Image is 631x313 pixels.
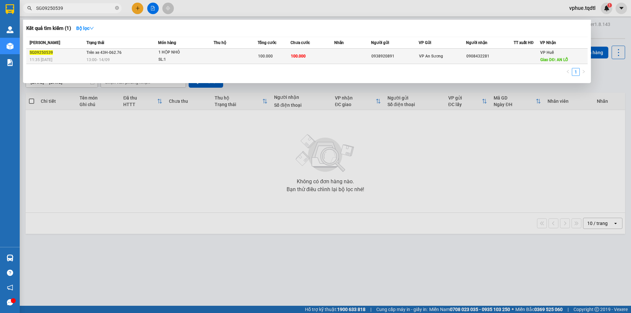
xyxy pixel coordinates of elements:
[572,68,580,76] li: 1
[7,255,13,261] img: warehouse-icon
[27,6,32,11] span: search
[258,40,276,45] span: Tổng cước
[36,5,114,12] input: Tìm tên, số ĐT hoặc mã đơn
[158,56,208,63] div: SL: 1
[564,68,572,76] li: Previous Page
[566,70,570,74] span: left
[371,53,418,60] div: 0938920891
[7,299,13,305] span: message
[291,40,310,45] span: Chưa cước
[572,68,579,76] a: 1
[466,40,487,45] span: Người nhận
[514,40,534,45] span: TT xuất HĐ
[7,284,13,291] span: notification
[291,54,306,58] span: 100.000
[540,50,554,55] span: VP Huế
[564,68,572,76] button: left
[7,270,13,276] span: question-circle
[580,68,588,76] button: right
[158,40,176,45] span: Món hàng
[30,40,60,45] span: [PERSON_NAME]
[86,40,104,45] span: Trạng thái
[582,70,586,74] span: right
[86,57,110,62] span: 13:00 - 14/09
[76,26,94,31] strong: Bộ lọc
[7,26,13,33] img: warehouse-icon
[540,40,556,45] span: VP Nhận
[371,40,389,45] span: Người gửi
[158,49,208,56] div: 1 HỘP NHỎ
[466,53,513,60] div: 0908432281
[6,4,14,14] img: logo-vxr
[30,57,52,62] span: 11:35 [DATE]
[115,6,119,10] span: close-circle
[86,50,122,55] span: Trên xe 43H-062.76
[258,54,273,58] span: 100.000
[334,40,344,45] span: Nhãn
[89,26,94,31] span: down
[580,68,588,76] li: Next Page
[419,54,443,58] span: VP An Sương
[419,40,431,45] span: VP Gửi
[7,59,13,66] img: solution-icon
[7,43,13,50] img: warehouse-icon
[71,23,99,34] button: Bộ lọcdown
[26,25,71,32] h3: Kết quả tìm kiếm ( 1 )
[214,40,226,45] span: Thu hộ
[115,5,119,11] span: close-circle
[30,50,53,55] span: SG09250539
[540,57,568,62] span: Giao DĐ: AN LỖ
